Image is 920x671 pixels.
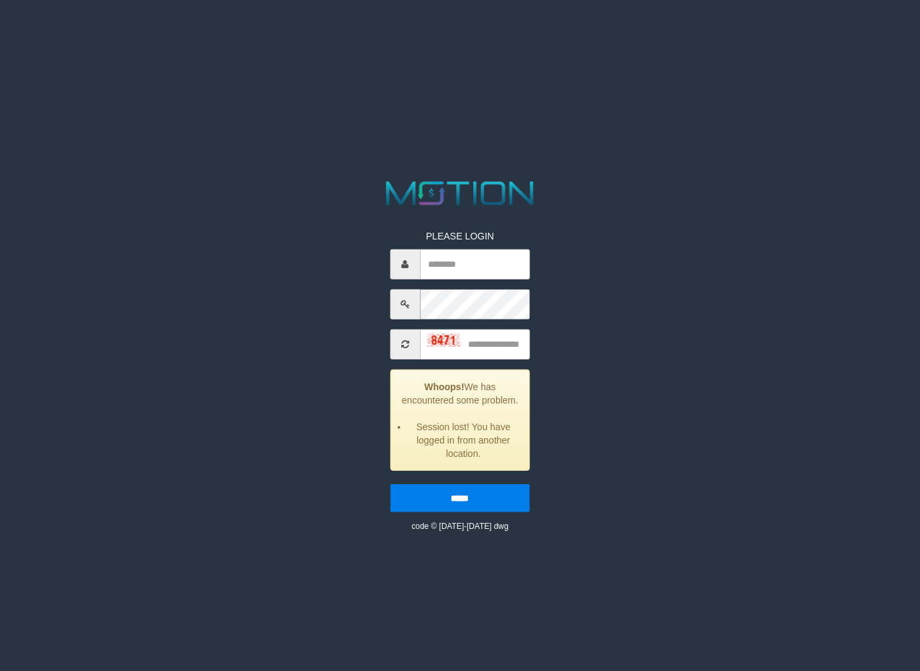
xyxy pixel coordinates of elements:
[390,229,530,242] p: PLEASE LOGIN
[407,420,519,460] li: Session lost! You have logged in from another location.
[411,521,508,530] small: code © [DATE]-[DATE] dwg
[379,177,540,209] img: MOTION_logo.png
[390,369,530,470] div: We has encountered some problem.
[424,381,464,392] strong: Whoops!
[427,333,460,347] img: captcha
